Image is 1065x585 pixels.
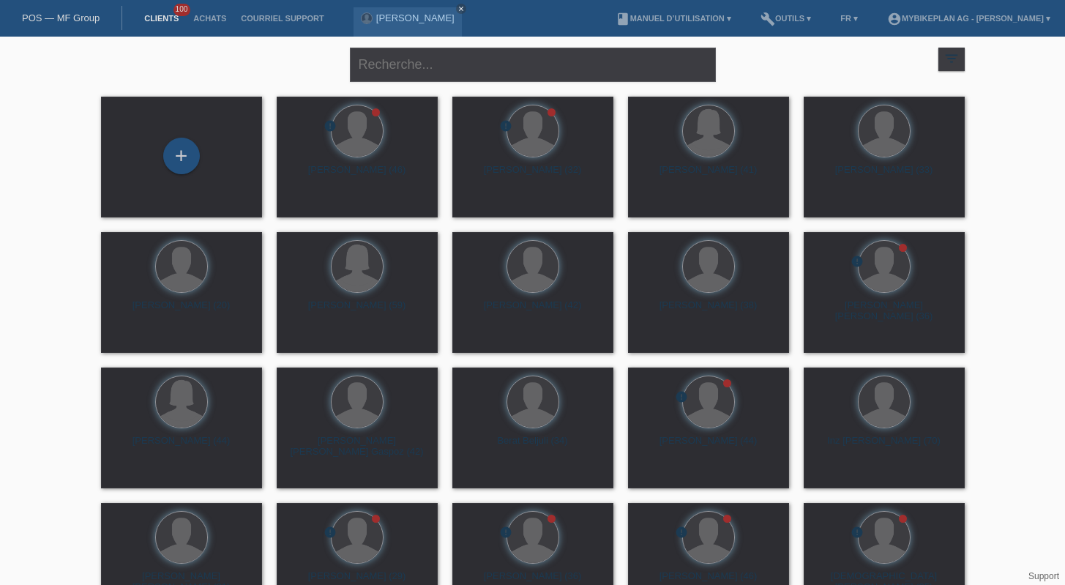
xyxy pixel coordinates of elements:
[851,526,864,541] div: Non confirmé, en cours
[376,12,455,23] a: [PERSON_NAME]
[761,12,775,26] i: build
[675,526,688,541] div: Non confirmé, en cours
[186,14,233,23] a: Achats
[851,255,864,268] i: error
[833,14,865,23] a: FR ▾
[815,299,953,323] div: [PERSON_NAME] [PERSON_NAME] (36)
[456,4,466,14] a: close
[640,299,777,323] div: [PERSON_NAME] (38)
[616,12,630,26] i: book
[288,164,426,187] div: [PERSON_NAME] (46)
[457,5,465,12] i: close
[233,14,331,23] a: Courriel Support
[324,526,337,541] div: Non confirmé, en cours
[464,435,602,458] div: Berat Beljuli (34)
[499,526,512,539] i: error
[137,14,186,23] a: Clients
[499,526,512,541] div: Non confirmé, en cours
[753,14,818,23] a: buildOutils ▾
[288,435,426,458] div: [PERSON_NAME] [PERSON_NAME] Gaspoz (42)
[324,119,337,133] i: error
[608,14,739,23] a: bookManuel d’utilisation ▾
[113,299,250,323] div: [PERSON_NAME] (20)
[288,299,426,323] div: [PERSON_NAME] (59)
[113,435,250,458] div: [PERSON_NAME] (44)
[464,299,602,323] div: [PERSON_NAME] (42)
[640,164,777,187] div: [PERSON_NAME] (41)
[499,119,512,135] div: Non confirmé, en cours
[851,526,864,539] i: error
[324,119,337,135] div: Non confirmé, en cours
[815,435,953,458] div: Inz [PERSON_NAME] (70)
[350,48,716,82] input: Recherche...
[464,164,602,187] div: [PERSON_NAME] (32)
[324,526,337,539] i: error
[1028,571,1059,581] a: Support
[675,390,688,403] i: error
[675,390,688,406] div: Non confirmé, en cours
[943,51,960,67] i: filter_list
[887,12,902,26] i: account_circle
[640,435,777,458] div: [PERSON_NAME] (44)
[499,119,512,133] i: error
[164,144,199,168] div: Enregistrer le client
[675,526,688,539] i: error
[815,164,953,187] div: [PERSON_NAME] (33)
[851,255,864,270] div: Non confirmé, en cours
[173,4,191,16] span: 100
[22,12,100,23] a: POS — MF Group
[880,14,1058,23] a: account_circleMybikeplan AG - [PERSON_NAME] ▾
